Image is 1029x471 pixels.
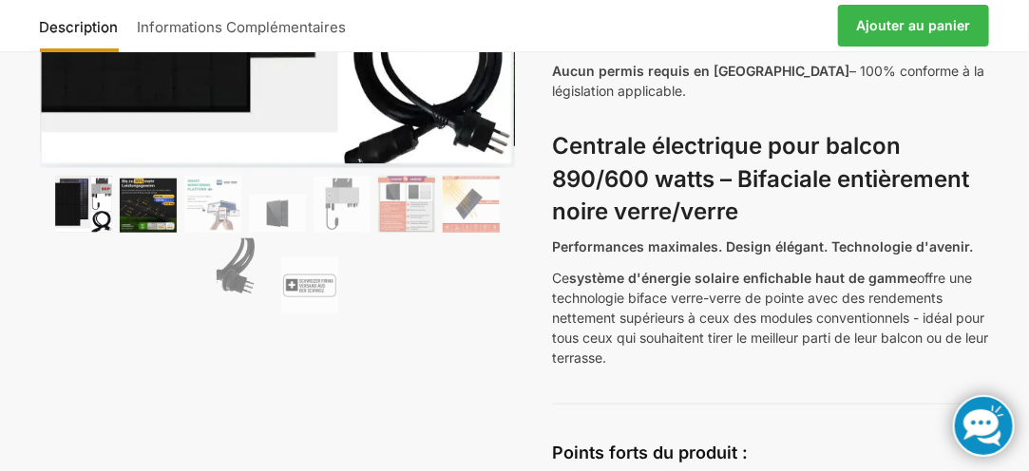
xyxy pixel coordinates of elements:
font: Description [40,18,119,36]
font: offre une technologie biface verre-verre de pointe avec des rendements nettement supérieurs à ceu... [552,270,988,366]
font: Centrale électrique pour balcon 890/600 watts – Bifaciale entièrement noire verre/verre [552,132,969,226]
img: Centrale électrique pour balcon 890/600 watts bi-bloc verre/verre – Photo 5 [314,176,371,233]
font: – 100% conforme à la législation applicable. [552,63,984,99]
img: Maysun [249,195,306,233]
font: Aucun permis requis en [GEOGRAPHIC_DATA] [552,63,849,79]
img: Centrale électrique pour balcon 890/600 watts bi-bloc verre/verre – Image 9 [281,257,338,314]
a: Informations Complémentaires [128,3,356,48]
img: Modules bificiaux par rapport aux modules bon marché [378,176,435,233]
a: Ajouter au panier [838,5,990,47]
font: système d'énergie solaire enfichable haut de gamme [569,270,917,286]
font: Performances maximales. Design élégant. Technologie d'avenir. [552,238,973,254]
font: Points forts du produit : [552,443,748,462]
img: Câble de connexion - 3 mètres_Prise suisse [217,238,274,314]
font: Informations Complémentaires [138,18,347,36]
img: Module bificial haute performance [55,176,112,233]
img: Centrale électrique pour balcon 890/600 watts bi-bloc verre/verre – Photo 3 [184,176,241,233]
img: Centrale électrique pour balcon 890/600 watts bi-bloc verre/verre – Photo 2 [120,179,177,233]
img: Bificial 30% de puissance en plus [443,176,500,233]
a: Description [40,3,128,48]
font: Ajouter au panier [857,17,971,33]
font: Ce [552,270,569,286]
